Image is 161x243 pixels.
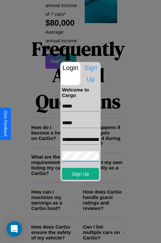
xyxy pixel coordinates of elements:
[3,111,8,137] div: Give Feedback
[61,62,80,74] p: Login
[6,221,22,237] div: Open Intercom Messenger
[81,62,101,85] p: Sign Up
[62,87,99,98] h4: Welcome to Cargo
[62,168,99,180] button: Sign Up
